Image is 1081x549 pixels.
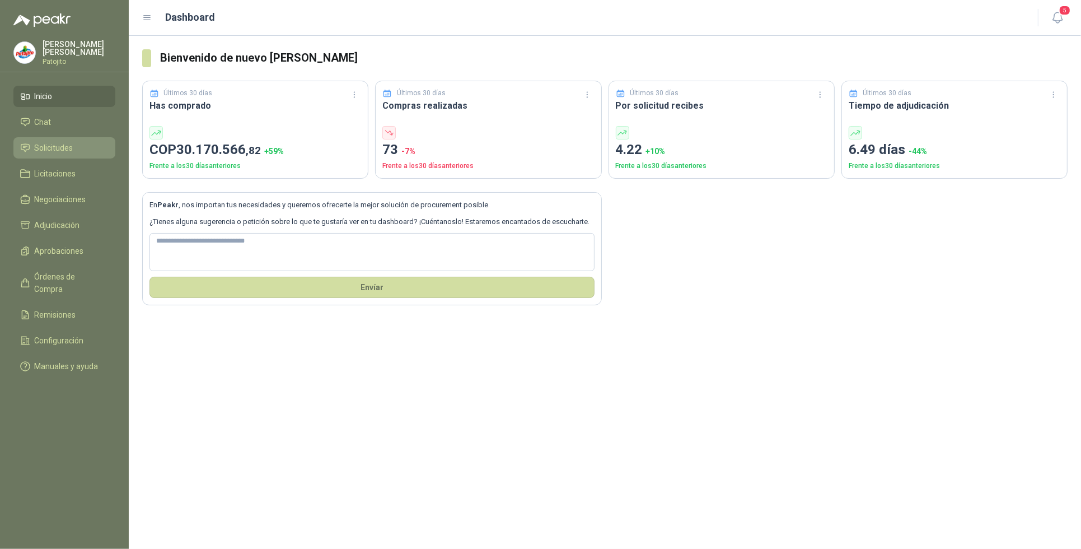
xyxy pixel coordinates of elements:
[909,147,927,156] span: -44 %
[176,142,261,157] span: 30.170.566
[35,271,105,295] span: Órdenes de Compra
[14,42,35,63] img: Company Logo
[149,139,361,161] p: COP
[13,163,115,184] a: Licitaciones
[13,189,115,210] a: Negociaciones
[35,245,84,257] span: Aprobaciones
[160,49,1068,67] h3: Bienvenido de nuevo [PERSON_NAME]
[166,10,216,25] h1: Dashboard
[849,99,1060,113] h3: Tiempo de adjudicación
[616,99,827,113] h3: Por solicitud recibes
[35,168,76,180] span: Licitaciones
[382,139,594,161] p: 73
[616,139,827,161] p: 4.22
[13,111,115,133] a: Chat
[13,266,115,300] a: Órdenes de Compra
[382,161,594,171] p: Frente a los 30 días anteriores
[43,58,115,65] p: Patojito
[13,356,115,377] a: Manuales y ayuda
[13,240,115,262] a: Aprobaciones
[149,99,361,113] h3: Has comprado
[35,90,53,103] span: Inicio
[35,219,80,231] span: Adjudicación
[149,216,595,227] p: ¿Tienes alguna sugerencia o petición sobre lo que te gustaría ver en tu dashboard? ¡Cuéntanoslo! ...
[1047,8,1068,28] button: 5
[401,147,415,156] span: -7 %
[849,139,1060,161] p: 6.49 días
[149,277,595,298] button: Envíar
[382,99,594,113] h3: Compras realizadas
[646,147,666,156] span: + 10 %
[35,193,86,206] span: Negociaciones
[164,88,213,99] p: Últimos 30 días
[149,199,595,211] p: En , nos importan tus necesidades y queremos ofrecerte la mejor solución de procurement posible.
[616,161,827,171] p: Frente a los 30 días anteriores
[246,144,261,157] span: ,82
[397,88,446,99] p: Últimos 30 días
[35,360,99,373] span: Manuales y ayuda
[35,309,76,321] span: Remisiones
[1059,5,1071,16] span: 5
[35,142,73,154] span: Solicitudes
[149,161,361,171] p: Frente a los 30 días anteriores
[13,330,115,351] a: Configuración
[13,13,71,27] img: Logo peakr
[630,88,678,99] p: Últimos 30 días
[35,116,52,128] span: Chat
[13,86,115,107] a: Inicio
[43,40,115,56] p: [PERSON_NAME] [PERSON_NAME]
[13,137,115,159] a: Solicitudes
[849,161,1060,171] p: Frente a los 30 días anteriores
[13,215,115,236] a: Adjudicación
[35,334,84,347] span: Configuración
[13,304,115,325] a: Remisiones
[157,201,179,209] b: Peakr
[264,147,284,156] span: + 59 %
[863,88,911,99] p: Últimos 30 días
